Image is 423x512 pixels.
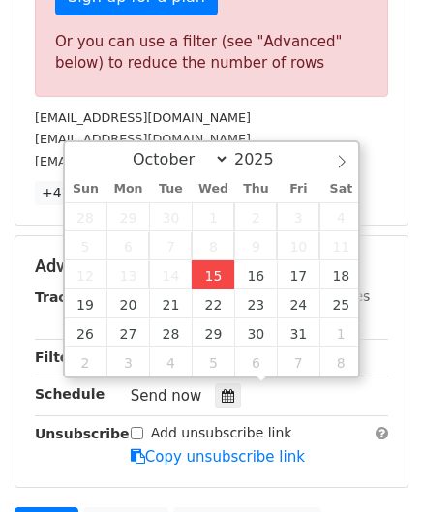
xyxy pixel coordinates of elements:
span: October 20, 2025 [106,289,149,318]
small: [EMAIL_ADDRESS][DOMAIN_NAME] [35,154,251,168]
span: October 27, 2025 [106,318,149,347]
strong: Filters [35,349,84,365]
a: Copy unsubscribe link [131,448,305,466]
strong: Schedule [35,386,105,402]
span: October 26, 2025 [65,318,107,347]
span: September 30, 2025 [149,202,192,231]
span: October 2, 2025 [234,202,277,231]
span: Mon [106,183,149,196]
span: November 6, 2025 [234,347,277,376]
span: November 1, 2025 [319,318,362,347]
span: October 8, 2025 [192,231,234,260]
span: Sun [65,183,107,196]
strong: Unsubscribe [35,426,130,441]
span: October 4, 2025 [319,202,362,231]
strong: Tracking [35,289,100,305]
span: October 11, 2025 [319,231,362,260]
span: November 8, 2025 [319,347,362,376]
span: October 5, 2025 [65,231,107,260]
a: +47 more [35,181,116,205]
div: Or you can use a filter (see "Advanced" below) to reduce the number of rows [55,31,368,75]
span: October 9, 2025 [234,231,277,260]
span: October 22, 2025 [192,289,234,318]
span: November 7, 2025 [277,347,319,376]
span: November 5, 2025 [192,347,234,376]
span: October 7, 2025 [149,231,192,260]
span: October 3, 2025 [277,202,319,231]
iframe: Chat Widget [326,419,423,512]
span: October 15, 2025 [192,260,234,289]
span: October 10, 2025 [277,231,319,260]
span: October 21, 2025 [149,289,192,318]
span: Wed [192,183,234,196]
input: Year [229,150,299,168]
span: October 1, 2025 [192,202,234,231]
span: Thu [234,183,277,196]
span: October 13, 2025 [106,260,149,289]
label: Add unsubscribe link [151,423,292,443]
span: October 30, 2025 [234,318,277,347]
small: [EMAIL_ADDRESS][DOMAIN_NAME] [35,132,251,146]
span: October 6, 2025 [106,231,149,260]
span: October 25, 2025 [319,289,362,318]
small: [EMAIL_ADDRESS][DOMAIN_NAME] [35,110,251,125]
span: September 29, 2025 [106,202,149,231]
h5: Advanced [35,256,388,277]
span: October 17, 2025 [277,260,319,289]
span: October 19, 2025 [65,289,107,318]
span: October 28, 2025 [149,318,192,347]
span: September 28, 2025 [65,202,107,231]
span: October 14, 2025 [149,260,192,289]
span: October 16, 2025 [234,260,277,289]
span: October 31, 2025 [277,318,319,347]
span: October 12, 2025 [65,260,107,289]
span: Fri [277,183,319,196]
span: Sat [319,183,362,196]
span: October 18, 2025 [319,260,362,289]
span: Tue [149,183,192,196]
span: October 29, 2025 [192,318,234,347]
span: November 2, 2025 [65,347,107,376]
span: October 24, 2025 [277,289,319,318]
span: October 23, 2025 [234,289,277,318]
span: Send now [131,387,202,405]
span: November 4, 2025 [149,347,192,376]
span: November 3, 2025 [106,347,149,376]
